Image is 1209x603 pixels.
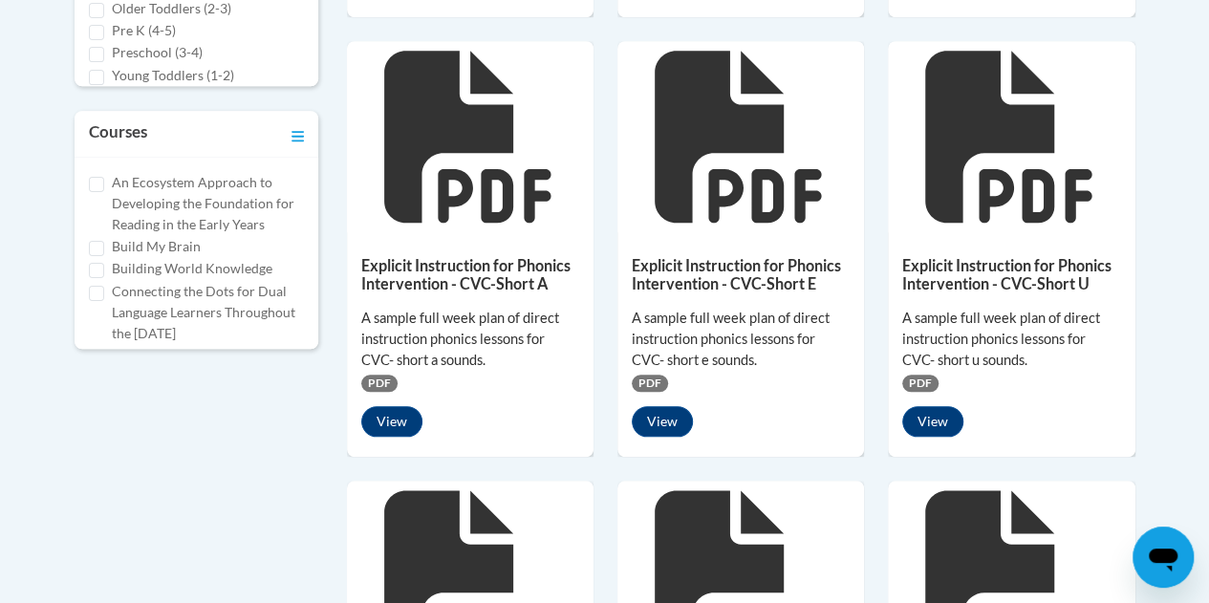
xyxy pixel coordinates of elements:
div: A sample full week plan of direct instruction phonics lessons for CVC- short e sounds. [632,308,850,371]
label: An Ecosystem Approach to Developing the Foundation for Reading in the Early Years [112,172,304,235]
h5: Explicit Instruction for Phonics Intervention - CVC-Short A [361,256,579,293]
a: Toggle collapse [291,120,304,147]
span: PDF [902,375,939,392]
span: PDF [632,375,668,392]
label: Young Toddlers (1-2) [112,65,234,86]
button: View [632,406,693,437]
iframe: Button to launch messaging window [1133,527,1194,588]
button: View [361,406,422,437]
label: Pre K (4-5) [112,20,176,41]
span: PDF [361,375,398,392]
label: Build My Brain [112,236,201,257]
label: Connecting the Dots for Dual Language Learners Throughout the [DATE] [112,281,304,344]
h3: Courses [89,120,147,147]
h5: Explicit Instruction for Phonics Intervention - CVC-Short U [902,256,1120,293]
div: A sample full week plan of direct instruction phonics lessons for CVC- short a sounds. [361,308,579,371]
label: Cox Campus Structured Literacy Certificate Exam [112,345,304,387]
button: View [902,406,963,437]
label: Preschool (3-4) [112,42,203,63]
div: A sample full week plan of direct instruction phonics lessons for CVC- short u sounds. [902,308,1120,371]
label: Building World Knowledge [112,258,272,279]
h5: Explicit Instruction for Phonics Intervention - CVC-Short E [632,256,850,293]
